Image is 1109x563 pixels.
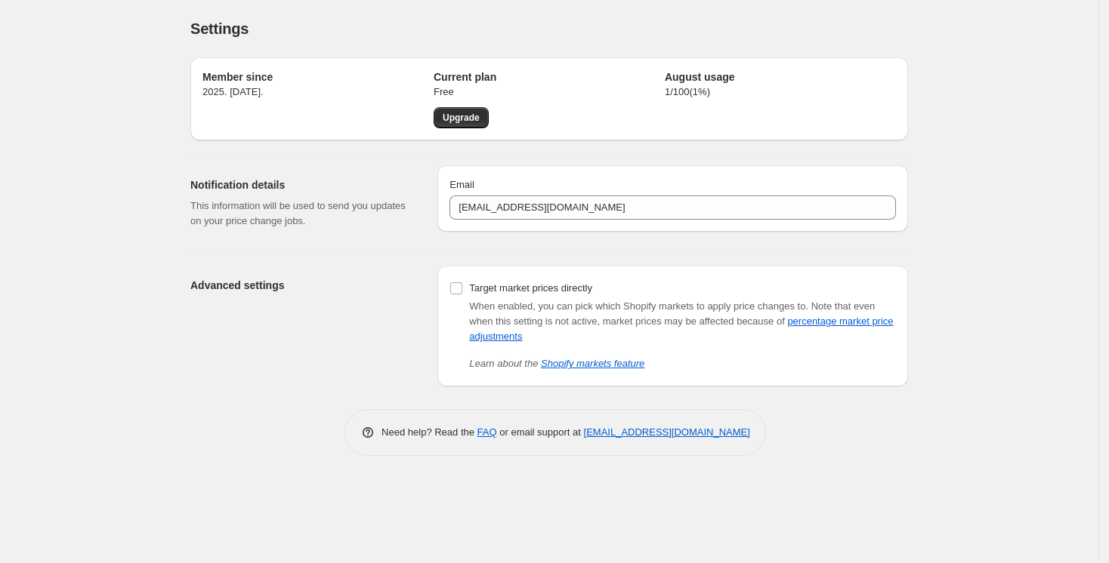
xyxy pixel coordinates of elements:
[190,20,249,37] span: Settings
[434,85,665,100] p: Free
[469,300,808,312] span: When enabled, you can pick which Shopify markets to apply price changes to.
[469,300,893,342] span: Note that even when this setting is not active, market prices may be affected because of
[190,198,413,229] p: This information will be used to send you updates on your price change jobs.
[665,85,896,100] p: 1 / 100 ( 1 %)
[382,426,477,438] span: Need help? Read the
[443,112,480,124] span: Upgrade
[190,278,413,293] h2: Advanced settings
[541,358,644,369] a: Shopify markets feature
[190,177,413,192] h2: Notification details
[584,426,750,438] a: [EMAIL_ADDRESS][DOMAIN_NAME]
[434,69,665,85] h2: Current plan
[469,358,644,369] i: Learn about the
[477,426,497,438] a: FAQ
[497,426,584,438] span: or email support at
[202,85,434,100] p: 2025. [DATE].
[449,179,474,190] span: Email
[434,107,489,128] a: Upgrade
[469,282,592,294] span: Target market prices directly
[202,69,434,85] h2: Member since
[665,69,896,85] h2: August usage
